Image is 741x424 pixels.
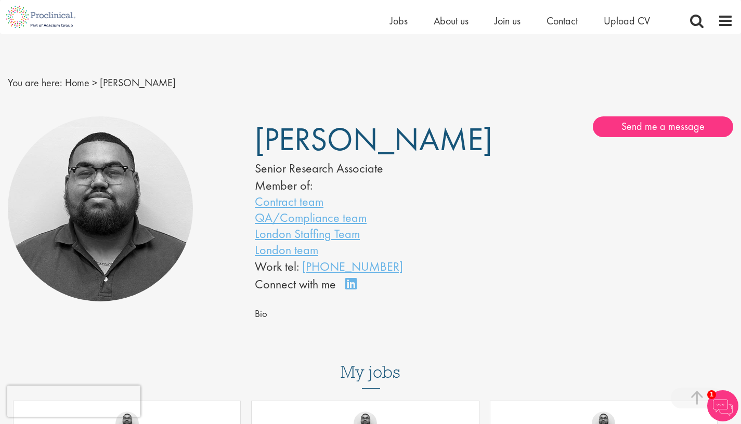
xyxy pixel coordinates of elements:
a: QA/Compliance team [255,209,367,226]
span: 1 [707,390,716,399]
img: Ashley Bennett [8,116,193,301]
span: [PERSON_NAME] [100,76,176,89]
h3: My jobs [8,363,733,381]
span: You are here: [8,76,62,89]
span: Work tel: [255,258,299,274]
a: Jobs [390,14,408,28]
a: Upload CV [604,14,650,28]
iframe: reCAPTCHA [7,386,140,417]
a: London Staffing Team [255,226,360,242]
span: > [92,76,97,89]
a: London team [255,242,318,258]
img: Chatbot [707,390,738,421]
div: Senior Research Associate [255,160,463,177]
span: Bio [255,308,267,320]
a: Send me a message [593,116,733,137]
a: Contact [547,14,578,28]
span: [PERSON_NAME] [255,118,492,160]
a: Join us [495,14,521,28]
label: Member of: [255,177,313,193]
a: [PHONE_NUMBER] [302,258,403,274]
a: breadcrumb link [65,76,89,89]
a: About us [434,14,469,28]
a: Contract team [255,193,323,209]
